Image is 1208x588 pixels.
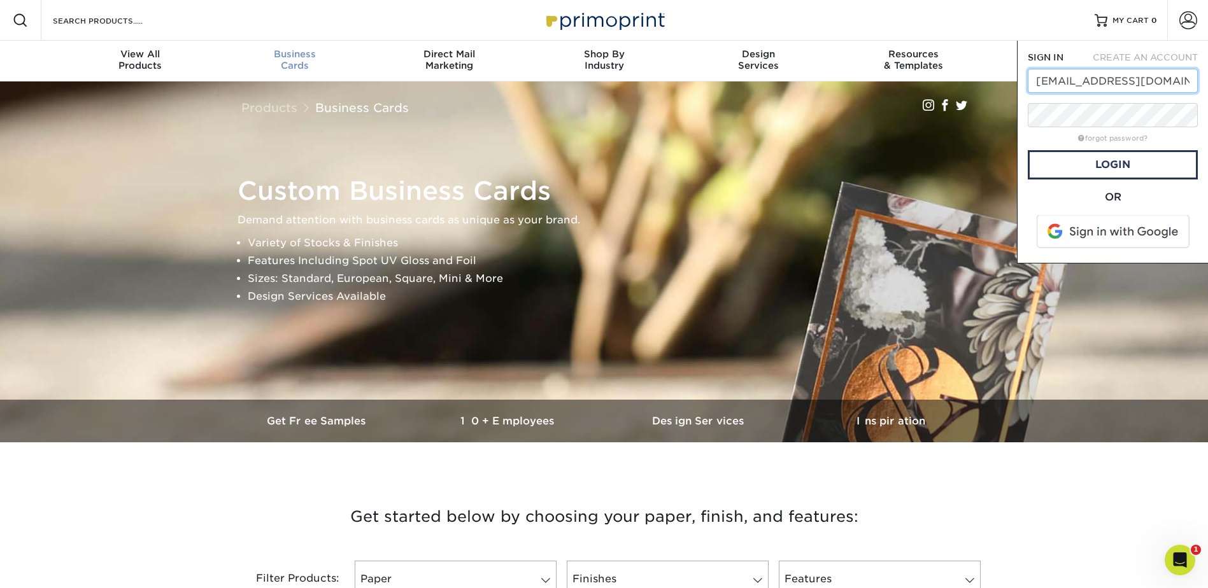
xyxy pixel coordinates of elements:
[1191,545,1201,555] span: 1
[604,415,795,427] h3: Design Services
[238,211,983,229] p: Demand attention with business cards as unique as your brand.
[991,48,1146,71] div: & Support
[372,48,527,60] span: Direct Mail
[248,270,983,288] li: Sizes: Standard, European, Square, Mini & More
[1165,545,1195,575] iframe: Intercom live chat
[222,400,413,442] a: Get Free Samples
[541,6,668,34] img: Primoprint
[248,252,983,270] li: Features Including Spot UV Gloss and Foil
[681,48,836,60] span: Design
[372,48,527,71] div: Marketing
[836,48,991,71] div: & Templates
[248,234,983,252] li: Variety of Stocks & Finishes
[681,41,836,81] a: DesignServices
[1028,190,1198,205] div: OR
[795,400,986,442] a: Inspiration
[1151,16,1157,25] span: 0
[1112,15,1149,26] span: MY CART
[413,400,604,442] a: 10+ Employees
[63,48,218,71] div: Products
[991,41,1146,81] a: Contact& Support
[527,48,681,60] span: Shop By
[241,101,297,115] a: Products
[1093,52,1198,62] span: CREATE AN ACCOUNT
[681,48,836,71] div: Services
[527,48,681,71] div: Industry
[248,288,983,305] li: Design Services Available
[413,415,604,427] h3: 10+ Employees
[315,101,409,115] a: Business Cards
[836,48,991,60] span: Resources
[217,41,372,81] a: BusinessCards
[222,415,413,427] h3: Get Free Samples
[217,48,372,71] div: Cards
[52,13,176,28] input: SEARCH PRODUCTS.....
[527,41,681,81] a: Shop ByIndustry
[63,41,218,81] a: View AllProducts
[1028,69,1198,93] input: Email
[795,415,986,427] h3: Inspiration
[63,48,218,60] span: View All
[1028,150,1198,179] a: Login
[1078,134,1148,143] a: forgot password?
[238,176,983,206] h1: Custom Business Cards
[991,48,1146,60] span: Contact
[604,400,795,442] a: Design Services
[1028,52,1063,62] span: SIGN IN
[836,41,991,81] a: Resources& Templates
[217,48,372,60] span: Business
[372,41,527,81] a: Direct MailMarketing
[232,488,977,545] h3: Get started below by choosing your paper, finish, and features:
